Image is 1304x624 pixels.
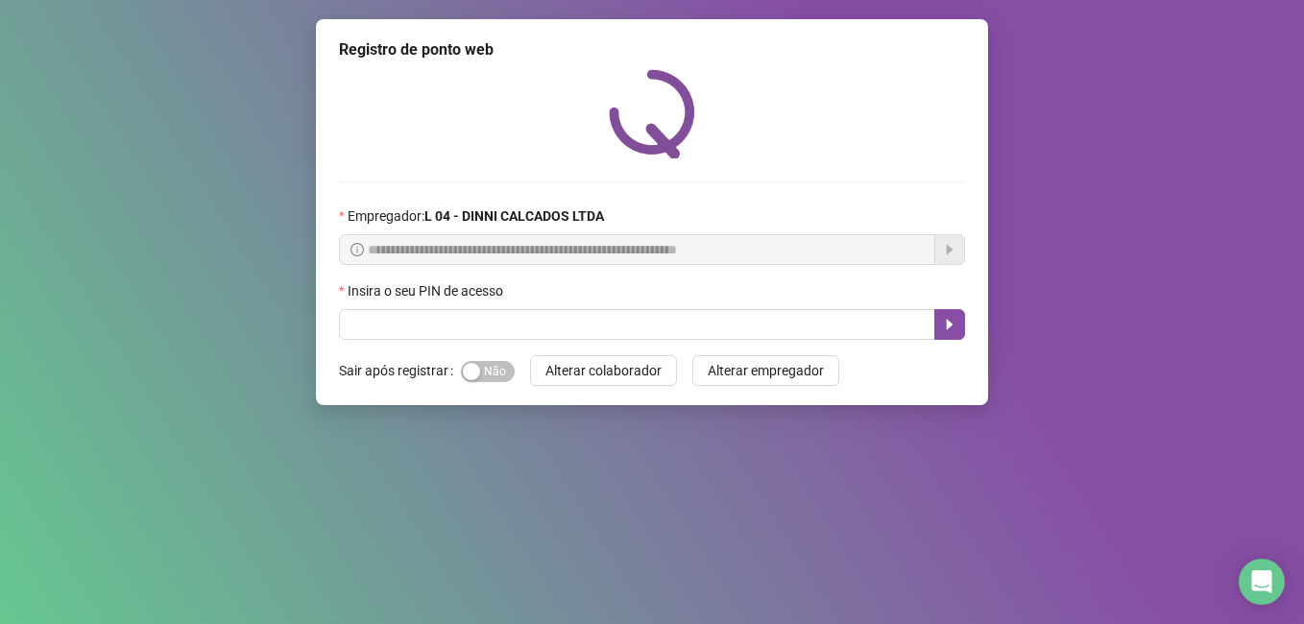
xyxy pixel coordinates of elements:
[350,243,364,256] span: info-circle
[708,360,824,381] span: Alterar empregador
[692,355,839,386] button: Alterar empregador
[1239,559,1285,605] div: Open Intercom Messenger
[339,38,965,61] div: Registro de ponto web
[424,208,604,224] strong: L 04 - DINNI CALCADOS LTDA
[530,355,677,386] button: Alterar colaborador
[339,280,516,301] label: Insira o seu PIN de acesso
[942,317,957,332] span: caret-right
[545,360,662,381] span: Alterar colaborador
[609,69,695,158] img: QRPoint
[348,205,604,227] span: Empregador :
[339,355,461,386] label: Sair após registrar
